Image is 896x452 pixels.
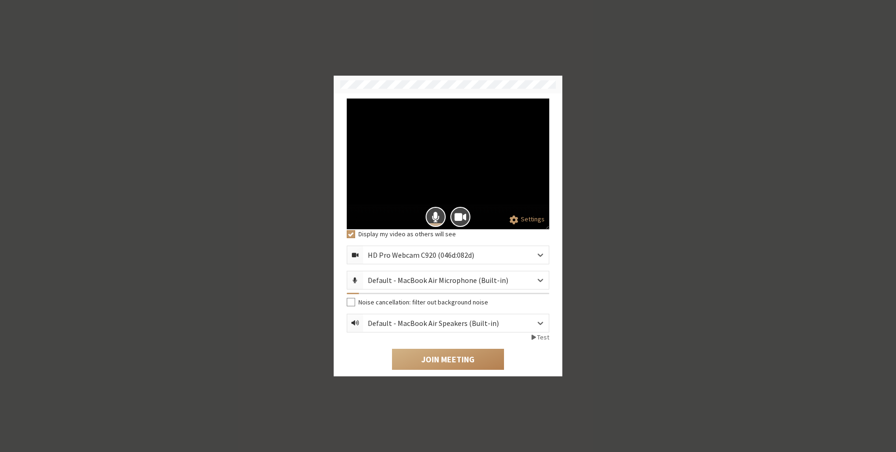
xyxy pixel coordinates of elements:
[368,275,523,286] div: Default - MacBook Air Microphone (Built-in)
[358,297,550,307] label: Noise cancellation: filter out background noise
[368,318,514,329] div: Default - MacBook Air Speakers (Built-in)
[510,214,545,225] button: Settings
[392,349,504,370] button: Join Meeting
[532,332,550,342] button: Test
[358,229,550,239] label: Display my video as others will see
[426,207,446,227] button: Mic is on
[450,207,470,227] button: Camera is on
[368,249,489,261] div: HD Pro Webcam C920 (046d:082d)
